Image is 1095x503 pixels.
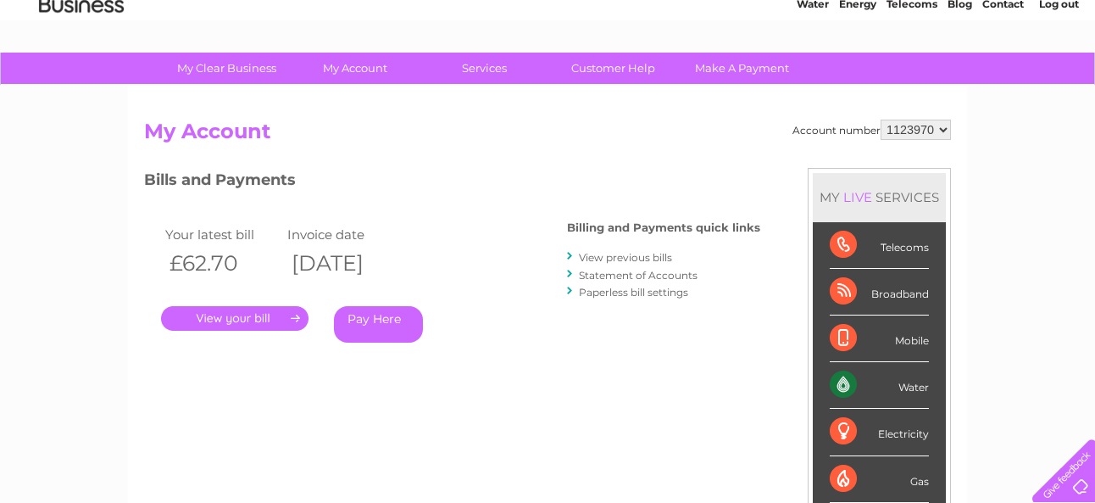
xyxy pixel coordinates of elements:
a: Contact [982,72,1024,85]
th: [DATE] [283,246,405,281]
div: MY SERVICES [813,173,946,221]
a: . [161,306,308,331]
a: Paperless bill settings [579,286,688,299]
a: My Account [286,53,425,84]
div: Clear Business is a trading name of Verastar Limited (registered in [GEOGRAPHIC_DATA] No. 3667643... [148,9,949,82]
a: Statement of Accounts [579,269,698,282]
div: Electricity [830,409,929,455]
h2: My Account [144,120,951,152]
a: Customer Help [543,53,683,84]
a: Log out [1039,72,1079,85]
a: Services [414,53,554,84]
a: 0333 014 3131 [775,8,892,30]
a: Pay Here [334,306,423,343]
div: Broadband [830,269,929,316]
th: £62.70 [161,246,283,281]
h3: Bills and Payments [144,168,760,198]
a: Telecoms [887,72,937,85]
a: View previous bills [579,251,672,264]
div: Telecoms [830,222,929,269]
a: Water [797,72,829,85]
div: Account number [792,120,951,140]
div: Gas [830,456,929,503]
a: My Clear Business [157,53,297,84]
img: logo.png [38,44,125,96]
div: Mobile [830,316,929,362]
td: Invoice date [283,223,405,246]
h4: Billing and Payments quick links [567,221,760,234]
td: Your latest bill [161,223,283,246]
a: Energy [839,72,876,85]
a: Blog [948,72,972,85]
a: Make A Payment [672,53,812,84]
div: Water [830,362,929,409]
div: LIVE [840,189,875,205]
